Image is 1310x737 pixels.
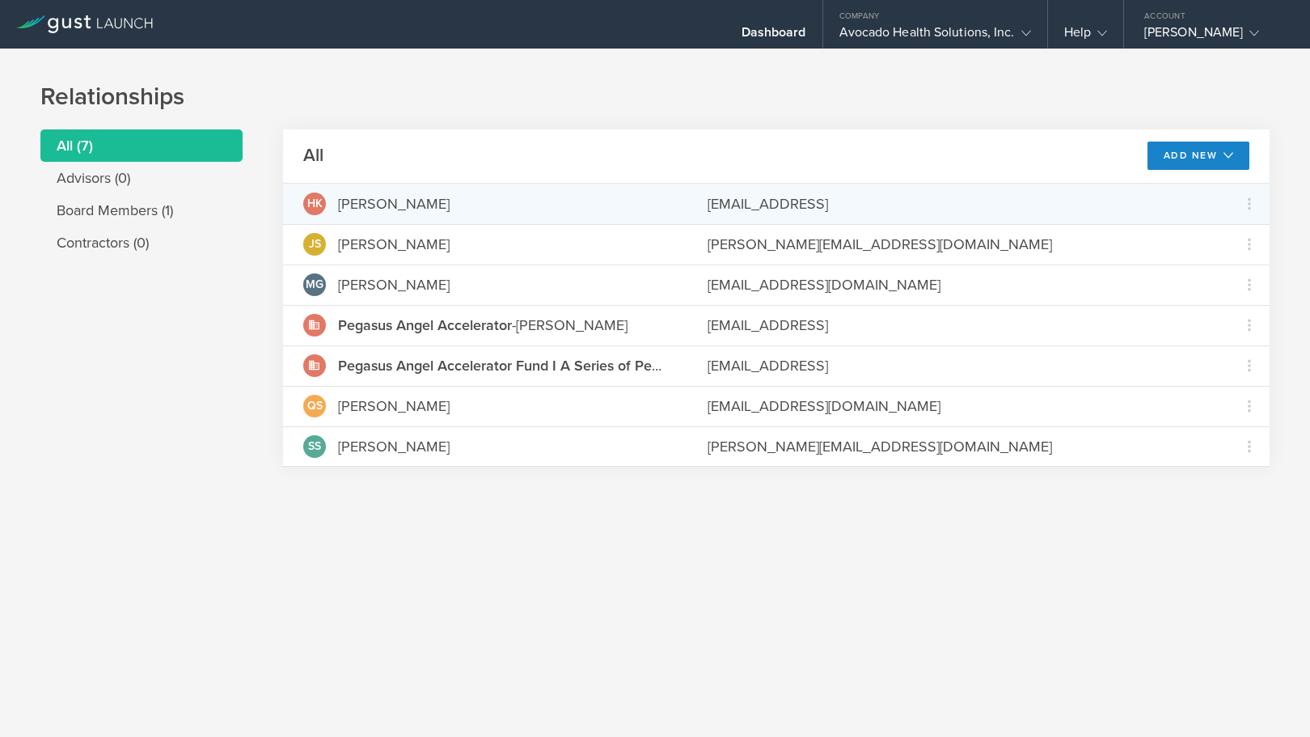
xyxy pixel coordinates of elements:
[708,274,1209,295] div: [EMAIL_ADDRESS][DOMAIN_NAME]
[338,396,450,417] div: [PERSON_NAME]
[1064,24,1107,49] div: Help
[307,198,323,210] span: HK
[306,279,323,290] span: MG
[308,441,321,452] span: SS
[338,357,995,375] span: -
[40,129,243,162] li: All (7)
[303,144,323,167] h2: All
[338,316,516,334] span: -
[708,355,1209,376] div: [EMAIL_ADDRESS]
[742,24,806,49] div: Dashboard
[338,355,667,376] div: [PERSON_NAME]
[40,227,243,259] li: Contractors (0)
[40,81,1270,113] h1: Relationships
[1144,24,1282,49] div: [PERSON_NAME]
[338,274,450,295] div: [PERSON_NAME]
[338,315,628,336] div: [PERSON_NAME]
[1147,142,1250,170] button: Add New
[708,436,1209,457] div: [PERSON_NAME][EMAIL_ADDRESS][DOMAIN_NAME]
[708,234,1209,255] div: [PERSON_NAME][EMAIL_ADDRESS][DOMAIN_NAME]
[839,24,1031,49] div: Avocado Health Solutions, Inc.
[338,193,450,214] div: [PERSON_NAME]
[708,396,1209,417] div: [EMAIL_ADDRESS][DOMAIN_NAME]
[1229,659,1310,737] iframe: Chat Widget
[307,400,323,412] span: QS
[40,162,243,194] li: Advisors (0)
[708,315,1209,336] div: [EMAIL_ADDRESS]
[708,193,1209,214] div: [EMAIL_ADDRESS]
[309,239,321,250] span: JS
[338,436,450,457] div: [PERSON_NAME]
[40,194,243,227] li: Board Members (1)
[338,234,450,255] div: [PERSON_NAME]
[338,357,991,375] strong: Pegasus Angel Accelerator Fund I A Series of Pegasus Angel Accelerator, a Limited Liability Company
[338,316,512,334] strong: Pegasus Angel Accelerator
